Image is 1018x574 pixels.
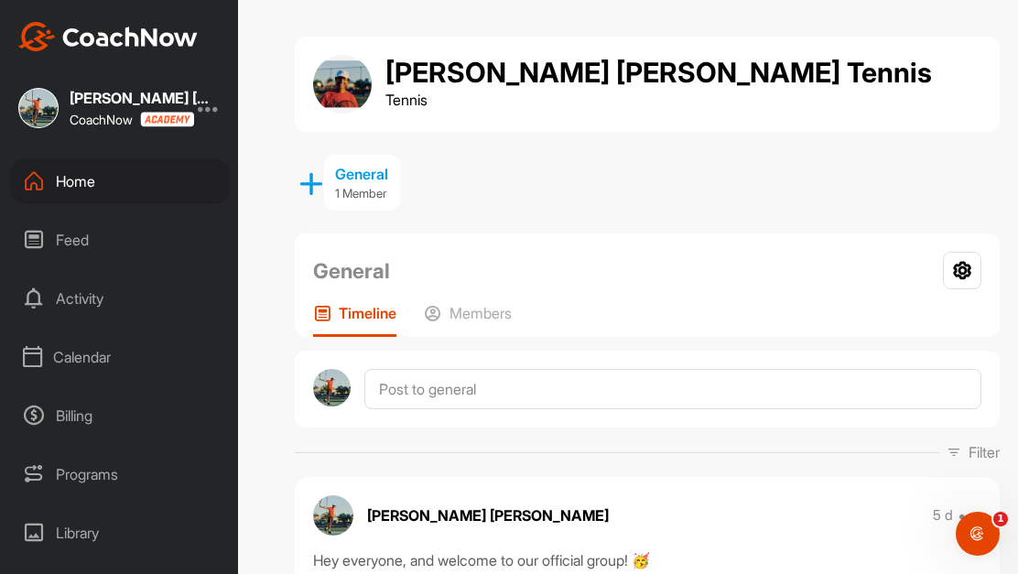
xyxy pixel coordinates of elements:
p: [PERSON_NAME] [PERSON_NAME] [367,504,609,526]
div: Feed [10,217,230,263]
div: Home [10,158,230,204]
div: Calendar [10,334,230,380]
p: Timeline [339,304,396,322]
img: avatar [313,495,353,536]
p: 1 Member [335,185,388,203]
h2: General [313,255,390,287]
img: avatar [313,369,351,406]
p: Members [449,304,512,322]
div: Activity [10,276,230,321]
h1: [PERSON_NAME] [PERSON_NAME] Tennis [385,58,932,89]
div: General [335,163,388,185]
div: Programs [10,451,230,497]
img: square_71ce19686c4b43207580a034a564f70c.jpg [18,88,59,128]
p: Filter [969,441,1000,463]
p: 5 d [933,506,953,525]
img: group [313,55,372,114]
p: Tennis [385,89,932,111]
div: CoachNow [70,112,194,127]
img: CoachNow acadmey [140,112,194,127]
div: [PERSON_NAME] [PERSON_NAME] [70,91,216,105]
iframe: Intercom live chat [956,512,1000,556]
span: 1 [993,512,1008,526]
img: CoachNow [18,22,198,51]
div: Library [10,510,230,556]
div: Billing [10,393,230,439]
